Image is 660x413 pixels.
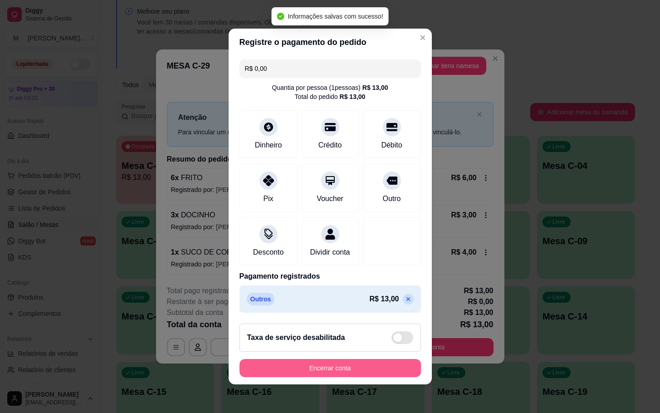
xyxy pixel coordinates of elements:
[318,140,342,151] div: Crédito
[288,13,383,20] span: Informações salvas com sucesso!
[272,83,388,92] div: Quantia por pessoa ( 1 pessoas)
[310,247,350,258] div: Dividir conta
[340,92,366,101] div: R$ 13,00
[317,193,343,204] div: Voucher
[277,13,284,20] span: check-circle
[247,332,345,343] h2: Taxa de serviço desabilitada
[245,59,416,78] input: Ex.: hambúrguer de cordeiro
[295,92,366,101] div: Total do pedido
[263,193,273,204] div: Pix
[381,140,402,151] div: Débito
[370,294,399,305] p: R$ 13,00
[255,140,282,151] div: Dinheiro
[229,29,432,56] header: Registre o pagamento do pedido
[253,247,284,258] div: Desconto
[362,83,388,92] div: R$ 13,00
[240,271,421,282] p: Pagamento registrados
[240,359,421,377] button: Encerrar conta
[247,293,275,305] p: Outros
[382,193,401,204] div: Outro
[416,30,430,45] button: Close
